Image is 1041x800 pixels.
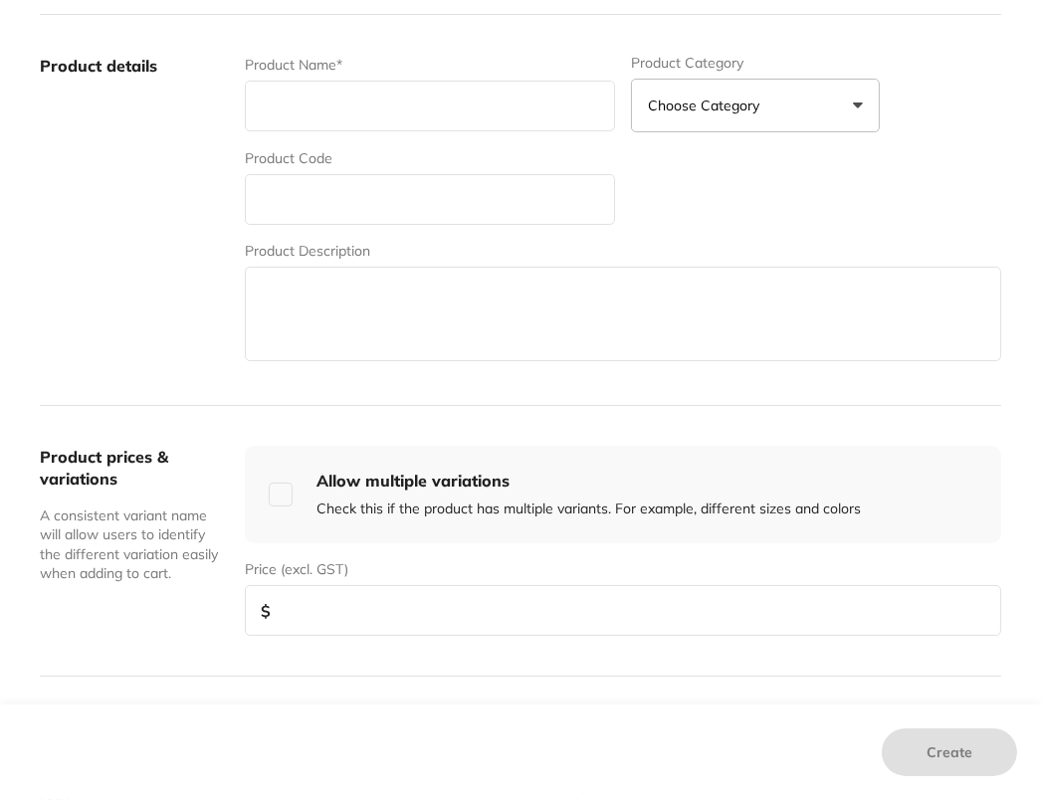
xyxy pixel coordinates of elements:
[882,728,1017,776] button: Create
[316,470,861,492] h4: Allow multiple variations
[245,561,348,577] label: Price (excl. GST)
[245,150,332,166] label: Product Code
[261,602,271,620] span: $
[245,57,342,73] label: Product Name*
[316,500,861,519] p: Check this if the product has multiple variants. For example, different sizes and colors
[40,506,229,584] p: A consistent variant name will allow users to identify the different variation easily when adding...
[631,79,880,132] button: Choose Category
[631,55,880,71] label: Product Category
[40,447,168,489] label: Product prices & variations
[40,55,229,365] label: Product details
[648,96,767,115] p: Choose Category
[245,243,370,259] label: Product Description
